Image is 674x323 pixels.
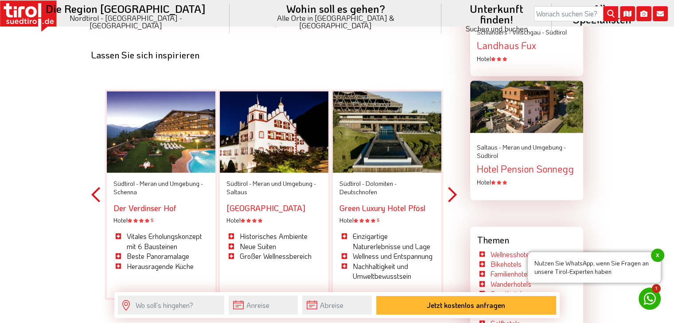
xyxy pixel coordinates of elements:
[491,289,525,298] a: Sporthotels
[151,217,153,223] sup: S
[339,251,435,261] li: Wellness und Entspannung
[226,216,322,225] div: Hotel
[491,279,531,288] a: Wanderhotels
[477,143,501,151] span: Saltaus -
[477,54,577,63] div: Hotel
[253,179,316,188] span: Meran und Umgebung -
[477,28,577,63] a: Schlanders - Vinschgau - Südtirol Landhaus Fux Hotel
[229,296,298,315] input: Anreise
[491,250,534,259] a: Wellnesshotels
[33,14,219,29] small: Nordtirol - [GEOGRAPHIC_DATA] - [GEOGRAPHIC_DATA]
[226,203,305,213] a: [GEOGRAPHIC_DATA]
[113,261,209,271] li: Herausragende Küche
[226,251,322,261] li: Großer Wellnessbereich
[477,143,577,187] a: Saltaus - Meran und Umgebung - Südtirol Hotel Pension Sonnegg Hotel
[653,6,668,21] i: Kontakt
[651,249,664,262] span: x
[226,231,322,241] li: Historisches Ambiente
[226,242,322,251] li: Neue Suiten
[339,188,377,196] span: Deutschnofen
[534,6,618,21] input: Wonach suchen Sie?
[503,143,566,151] span: Meran und Umgebung -
[339,231,435,251] li: Einzigartige Naturerlebnisse und Lage
[113,231,209,251] li: Vitales Erholungskonzept mit 6 Bausteinen
[477,164,577,174] div: Hotel Pension Sonnegg
[226,179,251,188] span: Südtirol -
[652,284,661,293] span: 1
[118,296,224,315] input: Wo soll's hingehen?
[339,216,435,225] div: Hotel
[639,288,661,310] a: 1 Nutzen Sie WhatsApp, wenn Sie Fragen an unsere Tirol-Experten habenx
[470,227,583,250] div: Themen
[491,259,522,269] a: Bikehotels
[113,251,209,261] li: Beste Panoramalage
[302,296,371,315] input: Abreise
[140,179,203,188] span: Meran und Umgebung -
[636,6,651,21] i: Fotogalerie
[620,6,635,21] i: Karte öffnen
[528,252,661,283] span: Nutzen Sie WhatsApp, wenn Sie Fragen an unsere Tirol-Experten haben
[339,261,435,281] li: Nachhaltigkeit und Umweltbewusstsein
[113,216,209,225] div: Hotel
[376,296,556,315] button: Jetzt kostenlos anfragen
[226,188,247,196] span: Saltaus
[477,40,577,51] div: Landhaus Fux
[377,217,379,223] sup: S
[240,14,431,29] small: Alle Orte in [GEOGRAPHIC_DATA] & [GEOGRAPHIC_DATA]
[366,179,397,188] span: Dolomiten -
[477,151,498,160] span: Südtirol
[91,50,457,60] div: Lassen Sie sich inspirieren
[113,188,137,196] span: Schenna
[477,178,577,187] div: Hotel
[113,203,176,213] a: Der Verdinser Hof
[339,179,364,188] span: Südtirol -
[113,179,138,188] span: Südtirol -
[452,25,541,32] small: Suchen und buchen
[339,203,425,213] a: Green Luxury Hotel Pfösl
[491,269,532,278] a: Familienhotels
